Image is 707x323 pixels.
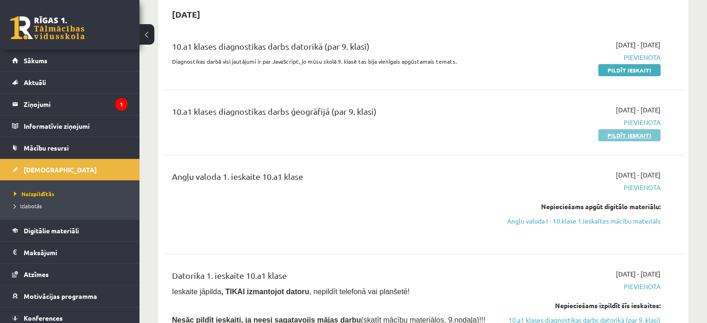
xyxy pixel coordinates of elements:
[507,202,661,211] div: Nepieciešams apgūt digitālo materiālu:
[12,137,128,158] a: Mācību resursi
[616,40,661,50] span: [DATE] - [DATE]
[616,170,661,180] span: [DATE] - [DATE]
[507,301,661,310] div: Nepieciešams izpildīt šīs ieskaites:
[24,56,47,65] span: Sākums
[172,105,493,122] div: 10.a1 klases diagnostikas darbs ģeogrāfijā (par 9. klasi)
[14,190,130,198] a: Neizpildītās
[172,57,493,66] p: Diagnostikas darbā visi jautājumi ir par JavaScript, jo mūsu skolā 9. klasē tas bija vienīgais ap...
[507,183,661,192] span: Pievienota
[24,115,128,137] legend: Informatīvie ziņojumi
[14,202,130,210] a: Izlabotās
[616,269,661,279] span: [DATE] - [DATE]
[172,170,493,187] div: Angļu valoda 1. ieskaite 10.a1 klase
[172,40,493,57] div: 10.a1 klases diagnostikas darbs datorikā (par 9. klasi)
[24,93,128,115] legend: Ziņojumi
[14,190,54,198] span: Neizpildītās
[24,165,97,174] span: [DEMOGRAPHIC_DATA]
[12,242,128,263] a: Maksājumi
[24,314,63,322] span: Konferences
[24,78,46,86] span: Aktuāli
[598,129,661,141] a: Pildīt ieskaiti
[12,264,128,285] a: Atzīmes
[12,285,128,307] a: Motivācijas programma
[24,292,97,300] span: Motivācijas programma
[616,105,661,115] span: [DATE] - [DATE]
[172,269,493,286] div: Datorika 1. ieskaite 10.a1 klase
[221,288,309,296] b: , TIKAI izmantojot datoru
[12,159,128,180] a: [DEMOGRAPHIC_DATA]
[24,242,128,263] legend: Maksājumi
[172,288,410,296] span: Ieskaite jāpilda , nepildīt telefonā vai planšetē!
[24,144,69,152] span: Mācību resursi
[12,50,128,71] a: Sākums
[14,202,42,210] span: Izlabotās
[507,216,661,226] a: Angļu valoda I - 10.klase 1.ieskaites mācību materiāls
[598,64,661,76] a: Pildīt ieskaiti
[163,3,210,25] h2: [DATE]
[24,270,49,278] span: Atzīmes
[12,72,128,93] a: Aktuāli
[12,115,128,137] a: Informatīvie ziņojumi
[507,282,661,291] span: Pievienota
[507,118,661,127] span: Pievienota
[10,16,85,40] a: Rīgas 1. Tālmācības vidusskola
[12,220,128,241] a: Digitālie materiāli
[12,93,128,115] a: Ziņojumi1
[507,53,661,62] span: Pievienota
[115,98,128,111] i: 1
[24,226,79,235] span: Digitālie materiāli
